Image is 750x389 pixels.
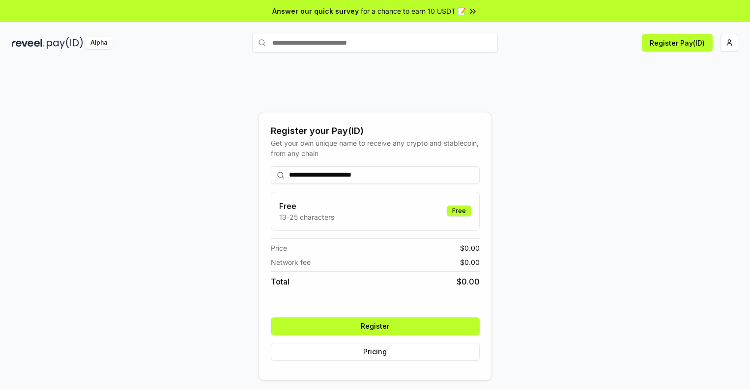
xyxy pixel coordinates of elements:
[361,6,466,16] span: for a chance to earn 10 USDT 📝
[271,276,289,287] span: Total
[271,257,311,267] span: Network fee
[460,257,480,267] span: $ 0.00
[642,34,713,52] button: Register Pay(ID)
[279,200,334,212] h3: Free
[460,243,480,253] span: $ 0.00
[279,212,334,222] p: 13-25 characters
[447,206,471,216] div: Free
[271,138,480,158] div: Get your own unique name to receive any crypto and stablecoin, from any chain
[271,317,480,335] button: Register
[12,37,45,49] img: reveel_dark
[271,124,480,138] div: Register your Pay(ID)
[271,243,287,253] span: Price
[272,6,359,16] span: Answer our quick survey
[47,37,83,49] img: pay_id
[271,343,480,361] button: Pricing
[457,276,480,287] span: $ 0.00
[85,37,113,49] div: Alpha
